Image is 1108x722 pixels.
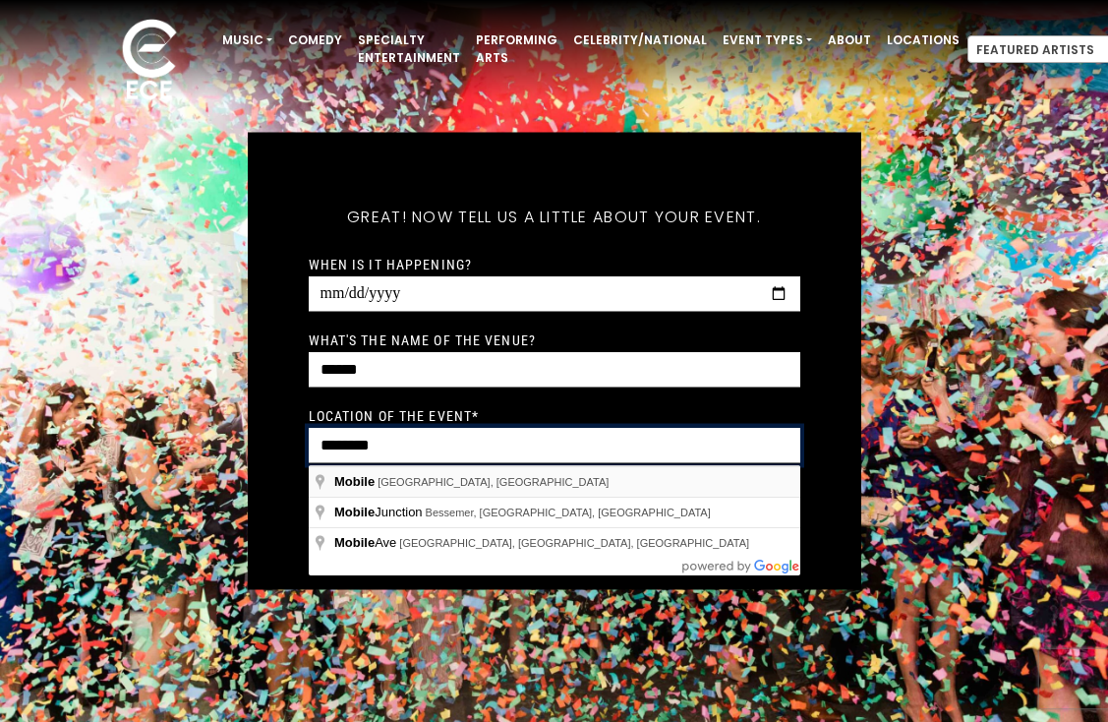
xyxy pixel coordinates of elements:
a: Event Types [715,24,820,57]
a: Specialty Entertainment [350,24,468,75]
a: About [820,24,879,57]
a: Locations [879,24,967,57]
label: Location of the event [309,407,480,425]
a: Comedy [280,24,350,57]
span: Bessemer, [GEOGRAPHIC_DATA], [GEOGRAPHIC_DATA] [426,507,711,518]
h5: Great! Now tell us a little about your event. [309,182,800,253]
label: What's the name of the venue? [309,331,536,349]
a: Performing Arts [468,24,565,75]
span: [GEOGRAPHIC_DATA], [GEOGRAPHIC_DATA] [378,476,609,488]
span: Ave [334,535,399,550]
span: Mobile [334,535,375,550]
span: Mobile [334,474,375,489]
span: Mobile [334,505,375,519]
img: ece_new_logo_whitev2-1.png [100,14,199,109]
a: Celebrity/National [565,24,715,57]
a: Music [214,24,280,57]
label: When is it happening? [309,256,473,273]
span: [GEOGRAPHIC_DATA], [GEOGRAPHIC_DATA], [GEOGRAPHIC_DATA] [399,537,749,549]
span: Junction [334,505,426,519]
